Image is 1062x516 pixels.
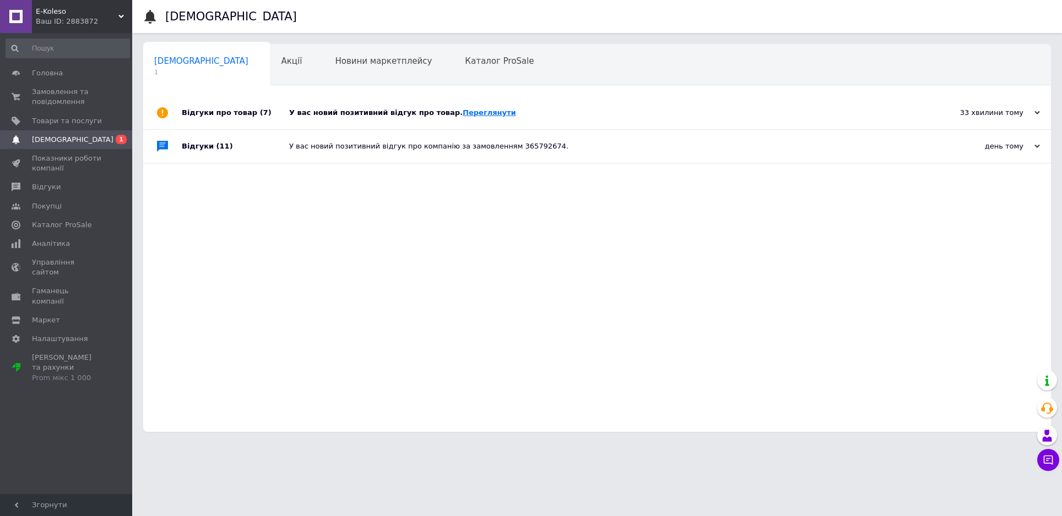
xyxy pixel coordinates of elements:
[289,108,930,118] div: У вас новий позитивний відгук про товар.
[32,373,102,383] div: Prom мікс 1 000
[32,135,113,145] span: [DEMOGRAPHIC_DATA]
[32,153,102,173] span: Показники роботи компанії
[289,141,930,151] div: У вас новий позитивний відгук про компанію за замовленням 365792674.
[1037,449,1059,471] button: Чат з покупцем
[116,135,127,144] span: 1
[930,108,1040,118] div: 33 хвилини тому
[465,56,534,66] span: Каталог ProSale
[32,353,102,383] span: [PERSON_NAME] та рахунки
[6,39,130,58] input: Пошук
[32,116,102,126] span: Товари та послуги
[182,96,289,129] div: Відгуки про товар
[182,130,289,163] div: Відгуки
[32,257,102,277] span: Управління сайтом
[154,56,248,66] span: [DEMOGRAPHIC_DATA]
[260,108,272,117] span: (7)
[32,315,60,325] span: Маркет
[463,108,516,117] a: Переглянути
[32,87,102,107] span: Замовлення та повідомлення
[32,220,91,230] span: Каталог ProSale
[32,239,70,249] span: Аналітика
[281,56,302,66] span: Акції
[32,334,88,344] span: Налаштування
[36,7,118,17] span: E-Koleso
[216,142,233,150] span: (11)
[36,17,132,26] div: Ваш ID: 2883872
[32,182,61,192] span: Відгуки
[32,68,63,78] span: Головна
[154,68,248,76] span: 1
[930,141,1040,151] div: день тому
[32,201,62,211] span: Покупці
[335,56,432,66] span: Новини маркетплейсу
[32,286,102,306] span: Гаманець компанії
[165,10,297,23] h1: [DEMOGRAPHIC_DATA]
